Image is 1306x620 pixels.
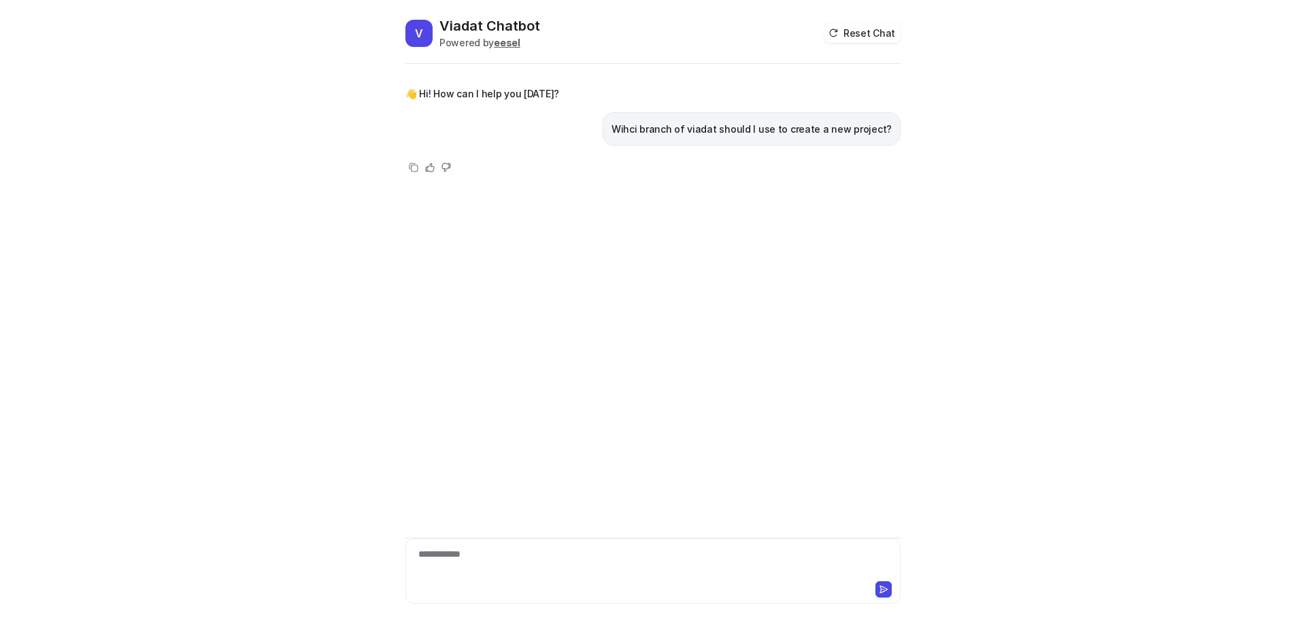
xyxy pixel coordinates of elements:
[405,86,559,102] p: 👋 Hi! How can I help you [DATE]?
[405,20,433,47] span: V
[439,16,540,35] h2: Viadat Chatbot
[439,35,540,50] div: Powered by
[494,37,520,48] b: eesel
[824,23,901,43] button: Reset Chat
[612,121,892,137] p: Wihci branch of viadat should I use to create a new project?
